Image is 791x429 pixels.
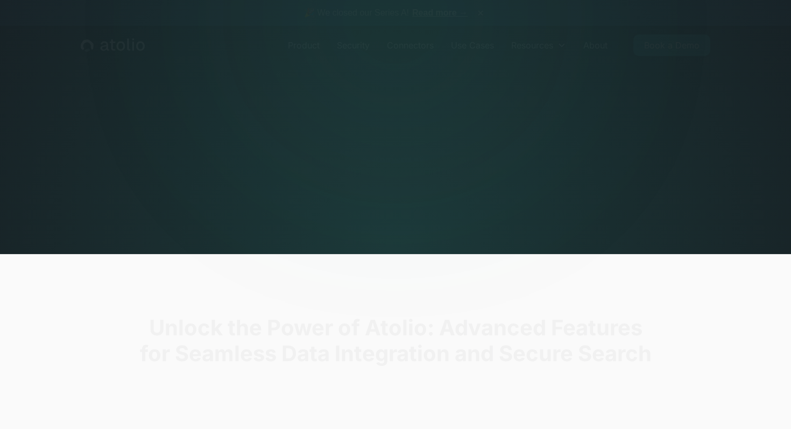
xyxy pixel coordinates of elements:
div: Resources [511,39,553,52]
a: home [81,38,145,52]
span: 🎉 We closed our Series A! [304,6,468,19]
a: Product [279,34,328,56]
div: Resources [503,34,575,56]
a: Use Cases [442,34,503,56]
a: About [575,34,616,56]
button: × [474,7,487,19]
h2: Unlock the Power of Atolio: Advanced Features for Seamless Data Integration and Secure Search [51,315,740,367]
a: Connectors [378,34,442,56]
a: Read more → [412,8,468,17]
a: Security [328,34,378,56]
a: Book a Demo [633,34,710,56]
